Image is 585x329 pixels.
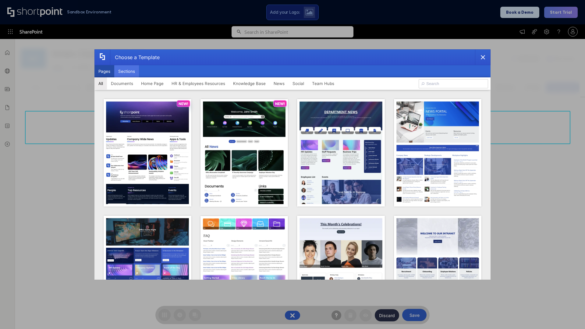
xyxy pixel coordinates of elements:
p: NEW! [275,101,285,106]
div: template selector [94,49,491,280]
button: Sections [114,65,139,77]
p: NEW! [179,101,188,106]
iframe: Chat Widget [555,300,585,329]
button: Pages [94,65,114,77]
input: Search [419,79,488,88]
button: Social [289,77,308,90]
button: HR & Employees Resources [168,77,229,90]
div: Choose a Template [110,50,160,65]
button: News [270,77,289,90]
button: Team Hubs [308,77,338,90]
button: All [94,77,107,90]
button: Home Page [137,77,168,90]
button: Knowledge Base [229,77,270,90]
button: Documents [107,77,137,90]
